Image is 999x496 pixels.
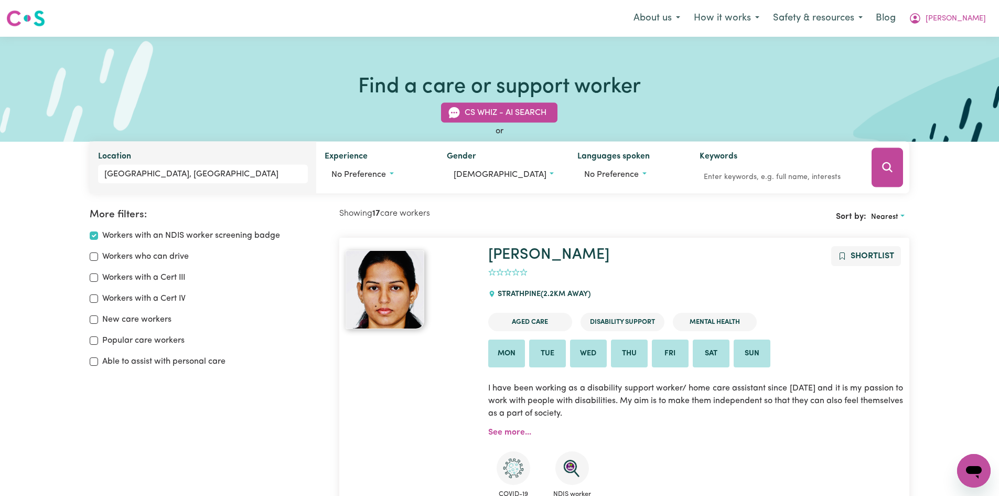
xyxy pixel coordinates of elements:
[529,340,566,368] li: Available on Tue
[98,165,308,184] input: Enter a suburb
[866,209,909,225] button: Sort search results
[441,103,557,123] button: CS Whiz - AI Search
[555,451,589,485] img: NDIS Worker Screening Verified
[570,340,607,368] li: Available on Wed
[102,271,185,284] label: Workers with a Cert III
[700,169,857,185] input: Enter keywords, e.g. full name, interests
[584,171,639,179] span: No preference
[734,340,770,368] li: Available on Sun
[902,7,993,29] button: My Account
[611,340,648,368] li: Available on Thu
[488,313,572,331] li: Aged Care
[766,7,869,29] button: Safety & resources
[488,376,903,426] p: I have been working as a disability support worker/ home care assistant since [DATE] and it is my...
[687,7,766,29] button: How it works
[339,209,625,219] h2: Showing care workers
[447,165,561,185] button: Worker gender preference
[488,267,528,279] div: add rating by typing an integer from 0 to 5 or pressing arrow keys
[6,6,45,30] a: Careseekers logo
[102,250,189,263] label: Workers who can drive
[872,148,903,187] button: Search
[331,171,386,179] span: No preference
[581,313,664,331] li: Disability Support
[851,252,894,260] span: Shortlist
[102,229,280,242] label: Workers with an NDIS worker screening badge
[488,280,597,309] div: STRATHPINE
[346,250,424,329] img: View Kirti's profile
[577,150,650,165] label: Languages spoken
[102,334,185,347] label: Popular care workers
[627,7,687,29] button: About us
[488,340,525,368] li: Available on Mon
[358,75,641,100] h1: Find a care or support worker
[497,451,530,485] img: CS Academy: COVID-19 Infection Control Training course completed
[869,7,902,30] a: Blog
[693,340,729,368] li: Available on Sat
[6,9,45,28] img: Careseekers logo
[102,292,186,305] label: Workers with a Cert IV
[541,290,590,298] span: ( 2.2 km away)
[90,209,327,221] h2: More filters:
[836,213,866,221] span: Sort by:
[372,209,380,218] b: 17
[325,165,429,185] button: Worker experience options
[488,428,531,437] a: See more...
[871,213,898,221] span: Nearest
[652,340,689,368] li: Available on Fri
[673,313,757,331] li: Mental Health
[325,150,368,165] label: Experience
[488,247,609,262] a: [PERSON_NAME]
[346,250,476,329] a: Kirti
[926,13,986,25] span: [PERSON_NAME]
[90,125,910,138] div: or
[447,150,476,165] label: Gender
[577,165,682,185] button: Worker language preferences
[831,246,901,266] button: Add to shortlist
[957,454,991,488] iframe: Button to launch messaging window
[102,313,171,326] label: New care workers
[102,355,225,368] label: Able to assist with personal care
[454,171,546,179] span: [DEMOGRAPHIC_DATA]
[700,150,737,165] label: Keywords
[98,150,131,165] label: Location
